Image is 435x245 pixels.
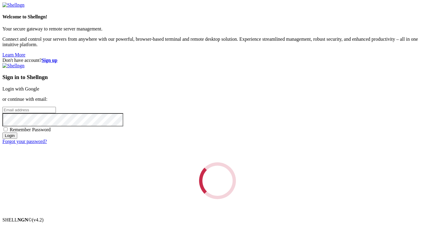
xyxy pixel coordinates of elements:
[2,107,56,113] input: Email address
[2,132,17,139] input: Login
[10,127,51,132] span: Remember Password
[4,127,8,131] input: Remember Password
[2,97,433,102] p: or continue with email:
[2,52,25,57] a: Learn More
[2,139,47,144] a: Forgot your password?
[2,26,433,32] p: Your secure gateway to remote server management.
[2,74,433,81] h3: Sign in to Shellngn
[2,86,39,91] a: Login with Google
[2,14,433,20] h4: Welcome to Shellngn!
[192,155,243,207] div: Loading...
[2,58,433,63] div: Don't have account?
[2,217,43,222] span: SHELL ©
[2,2,24,8] img: Shellngn
[2,63,24,68] img: Shellngn
[18,217,28,222] b: NGN
[2,37,433,47] p: Connect and control your servers from anywhere with our powerful, browser-based terminal and remo...
[42,58,57,63] a: Sign up
[32,217,44,222] span: 4.2.0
